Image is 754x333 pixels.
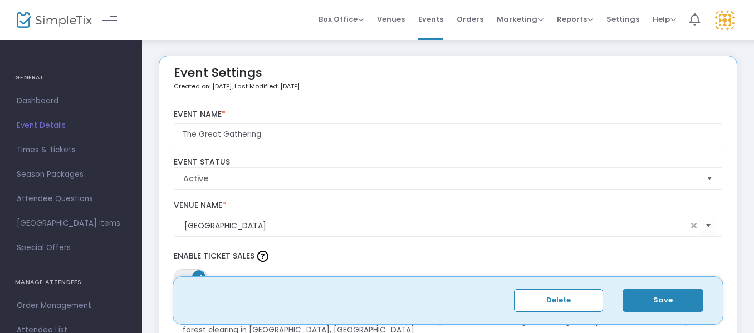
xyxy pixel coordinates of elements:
label: Event Status [174,157,723,167]
span: Attendee Questions [17,192,125,206]
span: [GEOGRAPHIC_DATA] Items [17,216,125,231]
span: Events [418,5,443,33]
label: Venue Name [174,201,723,211]
div: Event Settings [174,62,300,95]
button: Select [702,168,717,189]
span: Special Offers [17,241,125,255]
button: Select [701,215,716,237]
input: Enter Event Name [174,123,723,146]
span: Order Management [17,299,125,313]
label: Event Name [174,110,723,120]
button: Save [623,289,703,312]
span: Event Details [17,118,125,133]
span: Season Packages [17,167,125,182]
input: Select Venue [184,220,688,232]
span: Active [183,173,698,184]
span: Times & Tickets [17,143,125,157]
h4: MANAGE ATTENDEES [15,271,127,294]
span: Reports [557,14,593,24]
span: Marketing [497,14,544,24]
span: Settings [606,5,639,33]
button: Delete [514,289,603,312]
span: Box Office [319,14,364,24]
span: clear [687,219,701,232]
label: Enable Ticket Sales [174,248,723,265]
img: question-mark [257,251,268,262]
span: Dashboard [17,94,125,108]
span: Help [653,14,676,24]
span: ON [196,274,202,279]
h4: GENERAL [15,67,127,89]
p: Created on: [DATE] [174,82,300,91]
span: Orders [457,5,483,33]
span: Venues [377,5,405,33]
span: , Last Modified: [DATE] [232,82,300,91]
